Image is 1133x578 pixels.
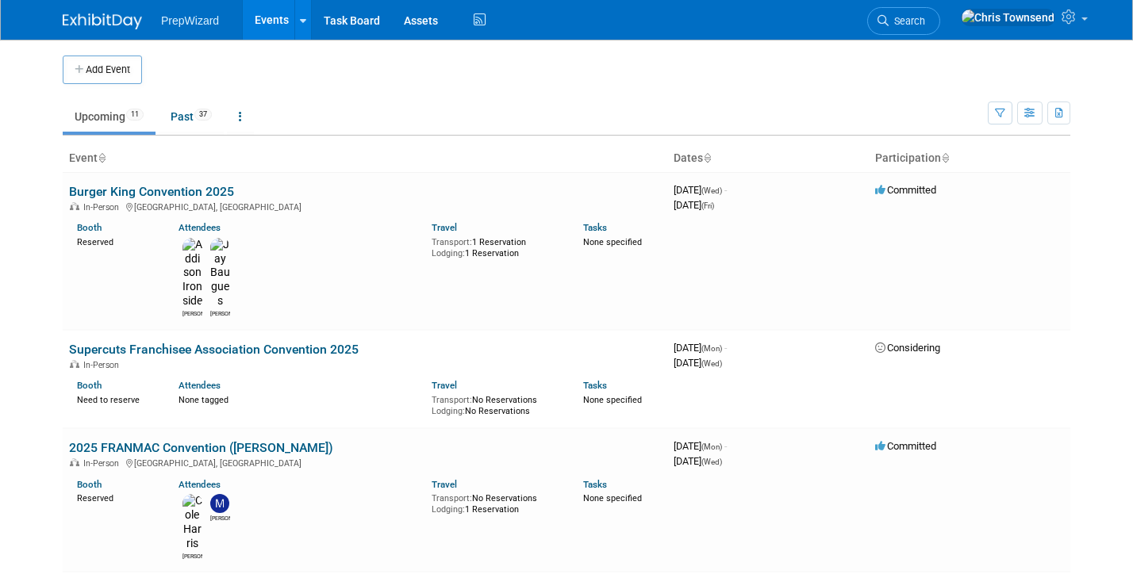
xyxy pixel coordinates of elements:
[674,342,727,354] span: [DATE]
[179,392,420,406] div: None tagged
[63,101,156,132] a: Upcoming11
[77,222,102,233] a: Booth
[674,357,722,369] span: [DATE]
[210,494,229,513] img: Matt Sanders
[182,494,202,550] img: Cole Harris
[159,101,224,132] a: Past37
[77,234,155,248] div: Reserved
[432,237,472,247] span: Transport:
[432,248,465,258] span: Lodging:
[674,184,727,196] span: [DATE]
[701,186,722,195] span: (Wed)
[98,151,106,164] a: Sort by Event Name
[875,342,940,354] span: Considering
[667,145,869,172] th: Dates
[724,184,727,196] span: -
[869,145,1070,172] th: Participation
[83,360,124,370] span: In-Person
[83,458,124,469] span: In-Person
[724,342,727,354] span: -
[179,380,221,391] a: Attendees
[63,13,142,29] img: ExhibitDay
[161,14,219,27] span: PrepWizard
[70,360,79,368] img: In-Person Event
[69,342,359,357] a: Supercuts Franchisee Association Convention 2025
[77,392,155,406] div: Need to reserve
[701,344,722,353] span: (Mon)
[182,551,202,561] div: Cole Harris
[583,237,642,247] span: None specified
[583,222,607,233] a: Tasks
[674,455,722,467] span: [DATE]
[674,440,727,452] span: [DATE]
[583,380,607,391] a: Tasks
[701,359,722,368] span: (Wed)
[889,15,925,27] span: Search
[70,202,79,210] img: In-Person Event
[182,308,202,318] div: Addison Ironside
[69,200,661,212] div: [GEOGRAPHIC_DATA], [GEOGRAPHIC_DATA]
[583,395,642,405] span: None specified
[701,457,722,466] span: (Wed)
[583,493,642,503] span: None specified
[867,7,940,35] a: Search
[69,456,661,469] div: [GEOGRAPHIC_DATA], [GEOGRAPHIC_DATA]
[432,479,457,490] a: Travel
[77,479,102,490] a: Booth
[703,151,711,164] a: Sort by Start Date
[701,201,714,210] span: (Fri)
[126,109,144,121] span: 11
[432,504,465,515] span: Lodging:
[182,238,202,308] img: Addison Ironside
[724,440,727,452] span: -
[63,56,142,84] button: Add Event
[941,151,949,164] a: Sort by Participation Type
[583,479,607,490] a: Tasks
[432,380,457,391] a: Travel
[77,380,102,391] a: Booth
[875,184,936,196] span: Committed
[194,109,212,121] span: 37
[961,9,1055,26] img: Chris Townsend
[179,222,221,233] a: Attendees
[69,440,333,455] a: 2025 FRANMAC Convention ([PERSON_NAME])
[83,202,124,212] span: In-Person
[701,442,722,451] span: (Mon)
[432,406,465,416] span: Lodging:
[69,184,234,199] a: Burger King Convention 2025
[77,490,155,504] div: Reserved
[875,440,936,452] span: Committed
[432,392,560,416] div: No Reservations No Reservations
[210,513,230,522] div: Matt Sanders
[70,458,79,466] img: In-Person Event
[674,199,714,211] span: [DATE]
[432,234,560,258] div: 1 Reservation 1 Reservation
[432,222,457,233] a: Travel
[432,395,472,405] span: Transport:
[432,493,472,503] span: Transport:
[179,479,221,490] a: Attendees
[432,490,560,515] div: No Reservations 1 Reservation
[210,238,230,308] img: Jay Baugues
[210,308,230,318] div: Jay Baugues
[63,145,667,172] th: Event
